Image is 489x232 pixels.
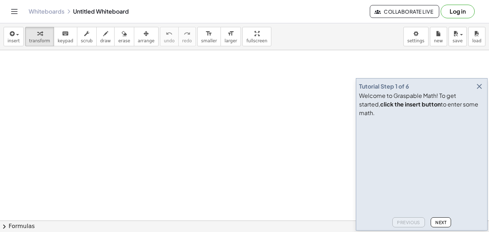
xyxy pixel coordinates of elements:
button: arrange [134,27,159,46]
span: larger [224,38,237,43]
button: fullscreen [242,27,271,46]
span: undo [164,38,175,43]
i: format_size [205,29,212,38]
i: keyboard [62,29,69,38]
button: format_sizesmaller [197,27,221,46]
span: transform [29,38,50,43]
span: keypad [58,38,73,43]
i: format_size [227,29,234,38]
button: draw [96,27,115,46]
a: Whiteboards [29,8,64,15]
button: Toggle navigation [9,6,20,17]
button: insert [4,27,24,46]
span: insert [8,38,20,43]
div: Welcome to Graspable Math! To get started, to enter some math. [359,91,484,117]
button: transform [25,27,54,46]
span: Next [435,220,446,225]
button: settings [403,27,429,46]
i: redo [184,29,190,38]
button: save [449,27,467,46]
div: Tutorial Step 1 of 6 [359,82,409,91]
button: Log in [441,5,475,18]
button: erase [114,27,134,46]
span: new [434,38,443,43]
span: settings [407,38,425,43]
span: arrange [138,38,155,43]
span: fullscreen [246,38,267,43]
span: smaller [201,38,217,43]
button: Next [431,217,451,227]
button: redoredo [178,27,196,46]
b: click the insert button [380,100,441,108]
span: load [472,38,481,43]
button: scrub [77,27,97,46]
span: redo [182,38,192,43]
span: scrub [81,38,93,43]
button: Collaborate Live [370,5,439,18]
span: erase [118,38,130,43]
button: keyboardkeypad [54,27,77,46]
button: undoundo [160,27,179,46]
span: draw [100,38,111,43]
button: load [468,27,485,46]
i: undo [166,29,173,38]
span: Collaborate Live [376,8,433,15]
button: format_sizelarger [221,27,241,46]
span: save [452,38,463,43]
button: new [430,27,447,46]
